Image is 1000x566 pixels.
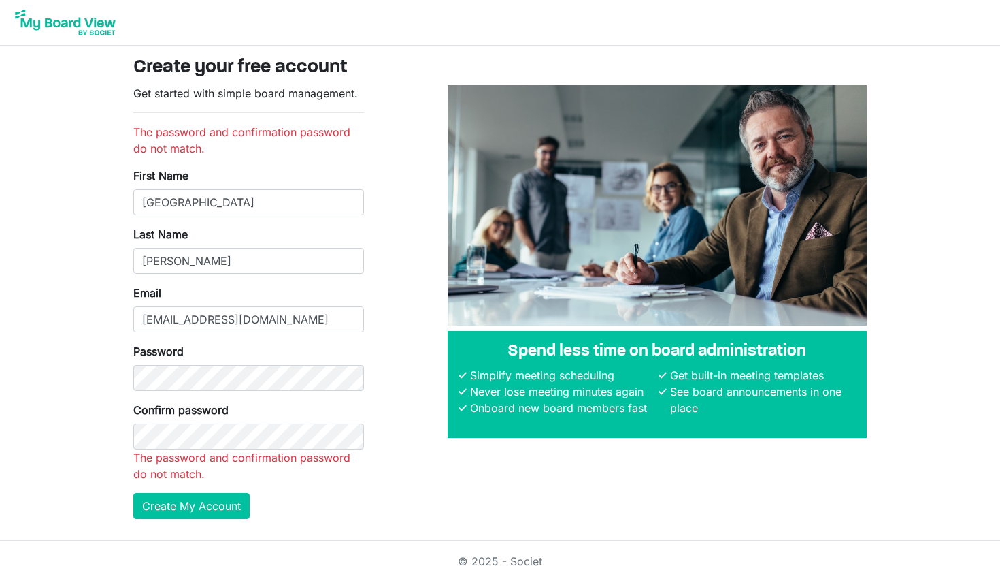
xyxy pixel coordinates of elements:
li: Onboard new board members fast [467,400,656,416]
label: Confirm password [133,402,229,418]
label: Last Name [133,226,188,242]
img: A photograph of board members sitting at a table [448,85,867,326]
li: The password and confirmation password do not match. [133,124,364,157]
li: Simplify meeting scheduling [467,367,656,383]
span: The password and confirmation password do not match. [133,451,350,481]
h4: Spend less time on board administration [459,342,856,362]
h3: Create your free account [133,57,867,80]
label: First Name [133,168,188,184]
label: Password [133,343,184,360]
img: My Board View Logo [11,5,120,40]
li: Never lose meeting minutes again [467,383,656,400]
span: Get started with simple board management. [133,87,358,100]
li: Get built-in meeting templates [667,367,856,383]
button: Create My Account [133,493,250,519]
label: Email [133,285,161,301]
li: See board announcements in one place [667,383,856,416]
